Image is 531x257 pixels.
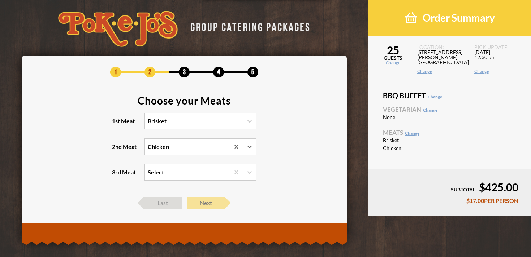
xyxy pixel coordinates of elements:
[423,12,495,24] span: Order Summary
[383,129,517,136] span: Meats
[148,118,167,124] div: Brisket
[405,12,417,24] img: shopping-basket-3cad201a.png
[112,164,256,181] label: 3rd Meat
[417,45,465,50] span: LOCATION:
[144,197,182,209] span: Last
[474,50,522,69] span: [DATE] 12:30 pm
[474,45,522,50] span: PICK UP DATE:
[144,67,155,77] span: 2
[383,92,517,99] span: BBQ Buffet
[185,19,311,33] div: GROUP CATERING PACKAGES
[383,138,446,143] span: Brisket
[451,186,475,192] span: SUBTOTAL
[148,144,169,150] div: Chicken
[381,182,518,192] div: $425.00
[383,114,517,120] li: None
[383,106,517,112] span: Vegetarian
[58,11,178,47] img: logo-34603ddf.svg
[417,69,465,74] a: Change
[381,198,518,204] div: $17.00 PER PERSON
[187,197,225,209] span: Next
[368,61,417,65] a: Change
[112,138,256,155] label: 2nd Meat
[110,67,121,77] span: 1
[247,67,258,77] span: 5
[138,96,231,106] div: Choose your Meats
[417,50,465,69] span: [STREET_ADDRESS][PERSON_NAME] [GEOGRAPHIC_DATA]
[423,107,437,113] a: Change
[179,67,190,77] span: 3
[405,130,419,136] a: Change
[474,69,522,74] a: Change
[148,169,164,175] div: Select
[368,56,417,61] span: GUESTS
[383,146,446,151] span: Chicken
[112,113,256,129] label: 1st Meat
[368,45,417,56] span: 25
[213,67,224,77] span: 4
[428,94,442,99] a: Change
